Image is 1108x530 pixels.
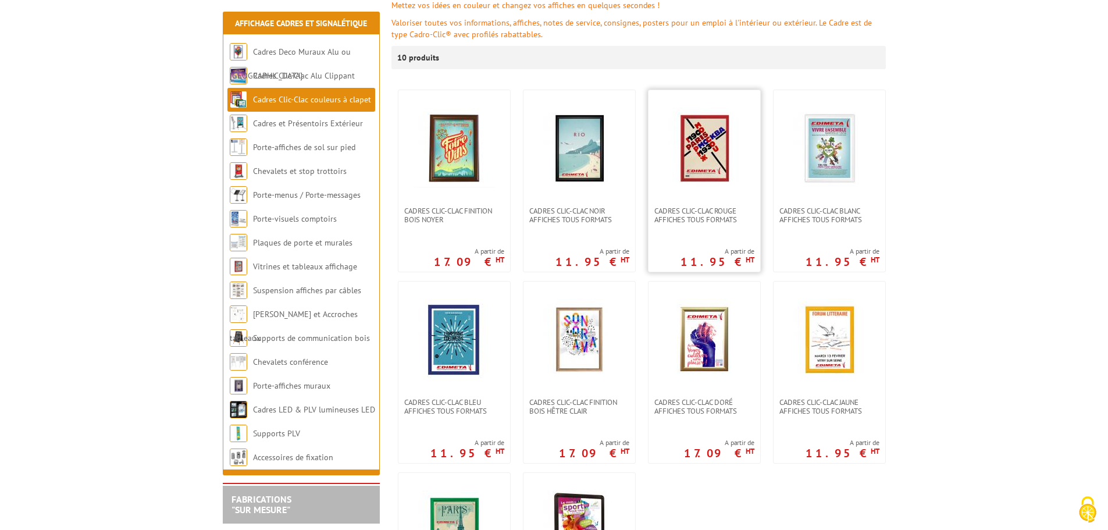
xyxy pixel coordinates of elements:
a: Cadres et Présentoirs Extérieur [253,118,363,129]
span: A partir de [559,438,629,447]
p: 11.95 € [806,258,879,265]
a: Porte-menus / Porte-messages [253,190,361,200]
img: Supports PLV [230,425,247,442]
span: A partir de [434,247,504,256]
img: Chevalets conférence [230,353,247,371]
a: Cadres Clic-Clac couleurs à clapet [253,94,371,105]
a: Cadres clic-clac bleu affiches tous formats [398,398,510,415]
a: Porte-visuels comptoirs [253,214,337,224]
a: Supports PLV [253,428,300,439]
span: A partir de [806,247,879,256]
img: Chevalets et stop trottoirs [230,162,247,180]
a: Cadres clic-clac rouge affiches tous formats [649,207,760,224]
a: Chevalets conférence [253,357,328,367]
p: 11.95 € [806,450,879,457]
span: A partir de [681,247,754,256]
sup: HT [871,446,879,456]
sup: HT [621,255,629,265]
a: FABRICATIONS"Sur Mesure" [231,493,291,515]
p: 11.95 € [681,258,754,265]
p: 10 produits [397,46,441,69]
img: Porte-menus / Porte-messages [230,186,247,204]
img: Cimaises et Accroches tableaux [230,305,247,323]
span: Cadres clic-clac blanc affiches tous formats [779,207,879,224]
img: Accessoires de fixation [230,449,247,466]
a: [PERSON_NAME] et Accroches tableaux [230,309,358,343]
img: CADRES CLIC-CLAC FINITION BOIS NOYER [414,108,495,189]
a: Cadres clic-clac blanc affiches tous formats [774,207,885,224]
img: Cookies (fenêtre modale) [1073,495,1102,524]
p: 11.95 € [555,258,629,265]
span: Cadres clic-clac finition Bois Hêtre clair [529,398,629,415]
img: Cadres clic-clac bleu affiches tous formats [414,299,495,380]
a: Cadres LED & PLV lumineuses LED [253,404,375,415]
p: 17.09 € [559,450,629,457]
span: CADRES CLIC-CLAC FINITION BOIS NOYER [404,207,504,224]
img: Porte-visuels comptoirs [230,210,247,227]
a: Cadres clic-clac doré affiches tous formats [649,398,760,415]
img: Cadres clic-clac noir affiches tous formats [539,108,620,189]
span: Cadres clic-clac rouge affiches tous formats [654,207,754,224]
span: A partir de [684,438,754,447]
img: Porte-affiches muraux [230,377,247,394]
font: Valoriser toutes vos informations, affiches, notes de service, consignes, posters pour un emploi ... [391,17,872,40]
a: Cadres clic-clac noir affiches tous formats [523,207,635,224]
p: 17.09 € [434,258,504,265]
button: Cookies (fenêtre modale) [1067,490,1108,530]
sup: HT [621,446,629,456]
a: Chevalets et stop trottoirs [253,166,347,176]
img: Cadres Deco Muraux Alu ou Bois [230,43,247,61]
span: A partir de [430,438,504,447]
a: Vitrines et tableaux affichage [253,261,357,272]
a: Cadres clic-clac finition Bois Hêtre clair [523,398,635,415]
a: Porte-affiches muraux [253,380,330,391]
a: Cadres Clic-Clac Alu Clippant [253,70,355,81]
sup: HT [746,446,754,456]
img: Cadres LED & PLV lumineuses LED [230,401,247,418]
sup: HT [746,255,754,265]
img: Cadres clic-clac finition Bois Hêtre clair [539,299,620,380]
a: Supports de communication bois [253,333,370,343]
p: 11.95 € [430,450,504,457]
img: Vitrines et tableaux affichage [230,258,247,275]
a: Porte-affiches de sol sur pied [253,142,355,152]
span: Cadres clic-clac doré affiches tous formats [654,398,754,415]
span: A partir de [806,438,879,447]
img: Cadres et Présentoirs Extérieur [230,115,247,132]
span: A partir de [555,247,629,256]
a: CADRES CLIC-CLAC FINITION BOIS NOYER [398,207,510,224]
sup: HT [871,255,879,265]
img: Suspension affiches par câbles [230,282,247,299]
a: Accessoires de fixation [253,452,333,463]
span: Cadres clic-clac noir affiches tous formats [529,207,629,224]
sup: HT [496,446,504,456]
a: Suspension affiches par câbles [253,285,361,296]
img: Porte-affiches de sol sur pied [230,138,247,156]
sup: HT [496,255,504,265]
p: 17.09 € [684,450,754,457]
a: Cadres Deco Muraux Alu ou [GEOGRAPHIC_DATA] [230,47,351,81]
img: Cadres clic-clac doré affiches tous formats [677,299,731,380]
img: Plaques de porte et murales [230,234,247,251]
img: Cadres Clic-Clac couleurs à clapet [230,91,247,108]
img: Cadres clic-clac blanc affiches tous formats [789,108,870,189]
a: Cadres clic-clac jaune affiches tous formats [774,398,885,415]
span: Cadres clic-clac jaune affiches tous formats [779,398,879,415]
img: Cadres clic-clac rouge affiches tous formats [664,108,745,189]
span: Cadres clic-clac bleu affiches tous formats [404,398,504,415]
a: Plaques de porte et murales [253,237,352,248]
img: Cadres clic-clac jaune affiches tous formats [789,299,870,380]
a: Affichage Cadres et Signalétique [235,18,367,29]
